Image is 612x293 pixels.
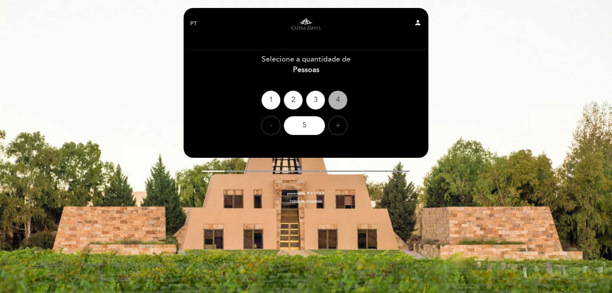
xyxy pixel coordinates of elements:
i: arrow_backward [202,175,210,183]
div: 1 [261,91,280,110]
div: - [261,116,280,135]
div: 4 [328,91,347,110]
div: 2 [284,91,303,110]
a: Visitas y degustaciones en La Pirámide [266,15,346,33]
a: Política de privacidade [290,199,322,203]
div: 3 [306,91,325,110]
div: 5 [284,116,325,135]
span: powered by [287,191,305,196]
img: MEITRE [307,192,325,195]
div: + [328,116,347,135]
button: person [414,19,422,29]
div: Selecione a quantidade de [183,54,429,75]
a: powered by [287,191,325,196]
b: Pessoas [293,65,319,74]
i: person [414,19,422,26]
